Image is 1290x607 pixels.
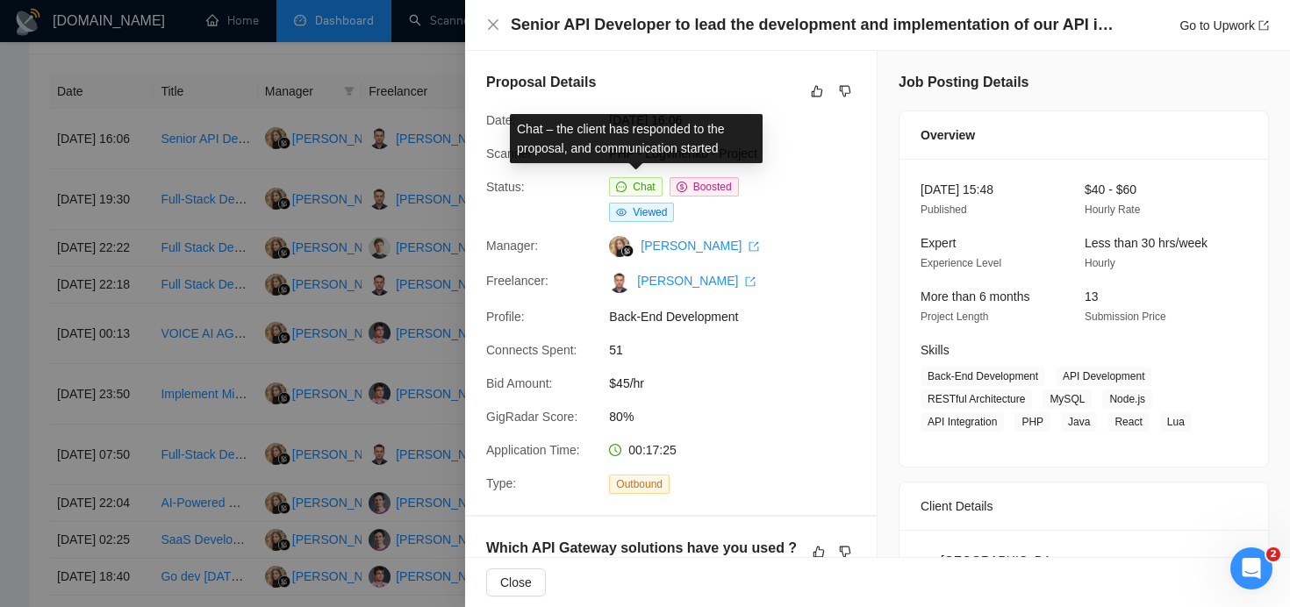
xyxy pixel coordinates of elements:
span: Published [921,204,967,216]
span: Expert [921,236,956,250]
a: [PERSON_NAME] export [637,274,756,288]
iframe: Intercom live chat [1230,547,1272,589]
span: 2 [1266,547,1280,561]
span: message [616,182,627,192]
span: Type: [486,476,516,490]
a: Go to Upworkexport [1179,18,1269,32]
span: export [749,241,759,252]
button: dislike [835,541,856,562]
div: Client Details [921,482,1247,530]
img: c1HtxYRiVAFOf3wpLJlMrHXCLUAILsmj89LzLOZQMJU4O5z6gtnW_PfE2qsW0HzodY [609,272,630,293]
span: like [813,545,825,559]
h5: Proposal Details [486,72,596,93]
span: dollar [677,182,687,192]
span: 80% [609,407,872,426]
span: MySQL [1043,389,1092,409]
span: [GEOGRAPHIC_DATA] [941,551,1057,589]
span: Lua [1160,412,1192,432]
span: Submission Price [1085,311,1166,323]
button: like [808,541,829,562]
span: $40 - $60 [1085,182,1136,196]
span: close [486,18,500,32]
span: API Development [1056,367,1151,386]
span: More than 6 months [921,289,1030,303]
span: Date: [486,113,515,127]
span: Project Length [921,311,988,323]
span: Freelancer: [486,274,548,288]
span: [DATE] 15:48 [921,182,993,196]
span: Status: [486,180,525,194]
span: PHP [1014,412,1050,432]
button: like [806,81,828,102]
span: export [745,276,756,287]
span: Less than 30 hrs/week [1085,236,1208,250]
span: dislike [839,545,851,559]
span: 00:17:25 [628,443,677,457]
span: Manager: [486,239,538,253]
span: Hourly Rate [1085,204,1140,216]
span: Skills [921,343,950,357]
img: gigradar-bm.png [621,245,634,257]
span: API Integration [921,412,1004,432]
span: Overview [921,125,975,145]
span: Chat [633,181,655,193]
div: Chat – the client has responded to the proposal, and communication started [510,114,763,163]
span: - [1085,553,1089,568]
span: Hourly [1085,257,1115,269]
span: Close [500,573,532,592]
a: [PERSON_NAME] export [641,239,759,253]
span: Profile: [486,310,525,324]
span: RESTful Architecture [921,389,1032,409]
span: Experience Level [921,257,1001,269]
span: Back-End Development [609,307,872,326]
span: Application Time: [486,443,580,457]
button: Close [486,568,546,596]
span: eye [616,207,627,218]
span: clock-circle [609,444,621,456]
span: GigRadar Score: [486,410,577,424]
span: dislike [839,84,851,98]
span: Outbound [609,475,670,494]
span: React [1107,412,1149,432]
span: Connects Spent: [486,343,577,357]
span: Viewed [633,206,667,218]
span: like [811,84,823,98]
span: Java [1061,412,1097,432]
button: dislike [835,81,856,102]
h4: Senior API Developer to lead the development and implementation of our API infrastructure [511,14,1116,36]
h5: Job Posting Details [899,72,1028,93]
span: Scanner: [486,146,535,161]
span: Bid Amount: [486,376,553,390]
span: 51 [609,340,872,360]
span: $45/hr [609,374,872,393]
h5: Which API Gateway solutions have you used ? [486,538,800,559]
span: Node.js [1102,389,1152,409]
span: export [1258,20,1269,31]
button: Close [486,18,500,32]
span: Back-End Development [921,367,1045,386]
span: Boosted [693,181,732,193]
span: 13 [1085,289,1099,303]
